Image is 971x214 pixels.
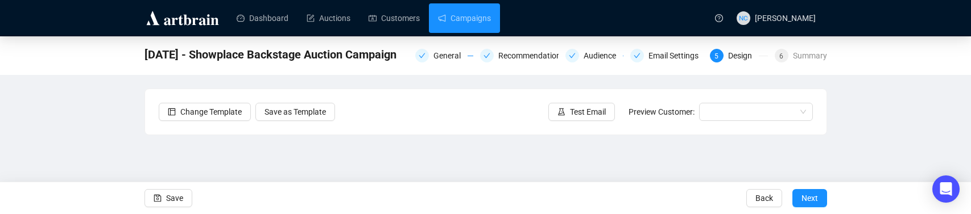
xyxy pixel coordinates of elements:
[755,14,816,23] span: [PERSON_NAME]
[739,12,748,23] span: NC
[548,103,615,121] button: Test Email
[180,106,242,118] span: Change Template
[159,103,251,121] button: Change Template
[630,49,703,62] div: Email Settings
[144,189,192,207] button: Save
[166,182,183,214] span: Save
[801,182,818,214] span: Next
[557,108,565,116] span: experiment
[746,189,782,207] button: Back
[710,49,768,62] div: 5Design
[792,189,827,207] button: Next
[255,103,335,121] button: Save as Template
[634,52,641,59] span: check
[265,106,326,118] span: Save as Template
[793,49,827,62] div: Summary
[415,49,473,62] div: General
[629,107,695,116] span: Preview Customer:
[237,3,288,33] a: Dashboard
[648,49,705,62] div: Email Settings
[154,194,162,202] span: save
[779,52,783,60] span: 6
[498,49,572,62] div: Recommendations
[755,182,773,214] span: Back
[775,49,827,62] div: 6Summary
[569,52,576,59] span: check
[484,52,490,59] span: check
[419,52,425,59] span: check
[480,49,559,62] div: Recommendations
[565,49,623,62] div: Audience
[433,49,468,62] div: General
[168,108,176,116] span: layout
[728,49,759,62] div: Design
[144,9,221,27] img: logo
[932,175,960,203] div: Open Intercom Messenger
[570,106,606,118] span: Test Email
[307,3,350,33] a: Auctions
[144,45,396,64] span: September 25 - Showplace Backstage Auction Campaign
[438,3,491,33] a: Campaigns
[714,52,718,60] span: 5
[715,14,723,22] span: question-circle
[584,49,623,62] div: Audience
[369,3,420,33] a: Customers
